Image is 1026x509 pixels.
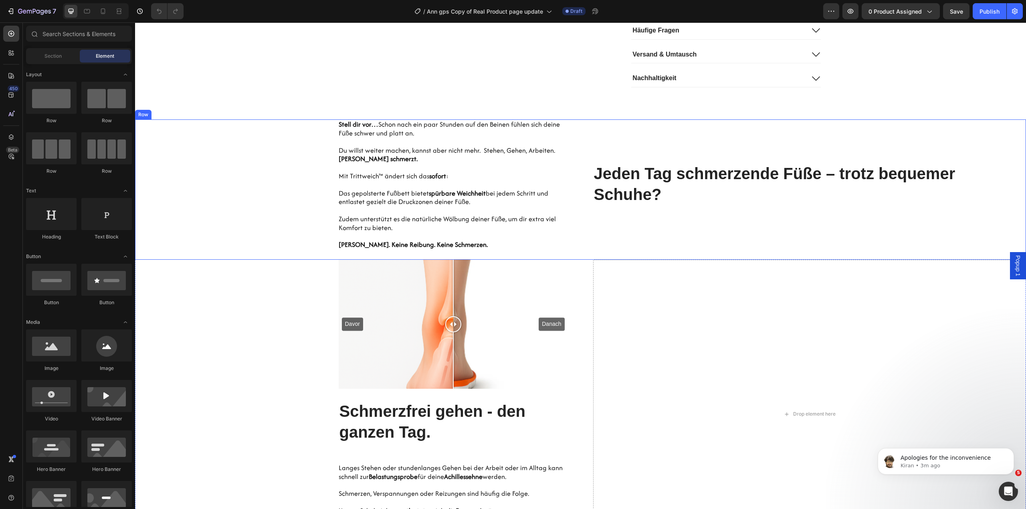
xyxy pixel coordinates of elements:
strong: Belastungsprobe [234,449,283,459]
div: Publish [980,7,1000,16]
input: Search Sections & Elements [26,26,132,42]
iframe: Design area [135,22,1026,509]
p: Nachhaltigkeit [497,52,541,60]
span: Zudem unterstützt es die natürliche Wölbung deiner Füße, um dir extra viel Komfort zu bieten. [204,192,421,210]
div: Image [81,365,132,372]
div: Text Block [81,233,132,240]
h2: Schmerzfrei gehen - den ganzen Tag. [204,378,433,421]
iframe: Intercom live chat [999,482,1018,501]
span: Langes Stehen oder stundenlanges Gehen bei der Arbeit oder im Alltag kann schnell zur für deine w... [204,440,428,459]
span: Layout [26,71,42,78]
p: 7 [53,6,56,16]
p: Häufige Fragen [497,4,544,12]
h2: Jeden Tag schmerzende Füße – trotz bequemer Schuhe? [458,140,891,183]
span: Toggle open [119,316,132,329]
div: Hero Banner [26,466,77,473]
span: Toggle open [119,184,132,197]
button: Save [943,3,969,19]
button: 7 [3,3,60,19]
span: Save [950,8,963,15]
strong: Stell dir vor… [204,97,243,107]
div: Drop element here [658,388,701,395]
div: Undo/Redo [151,3,184,19]
span: 5 [1015,470,1022,476]
span: Toggle open [119,68,132,81]
strong: [PERSON_NAME]. Keine Reibung. Keine Schmerzen. [204,217,353,227]
span: Media [26,319,40,326]
span: Mit Trittweich™ ändert sich das : [204,149,313,158]
strong: spürbare Weichheit [294,166,351,176]
div: Row [81,117,132,124]
div: Beta [6,147,19,153]
strong: entlastet [264,483,290,493]
span: Ann gps Copy of Real Product page update [427,7,543,16]
span: Schmerzen, Verspannungen oder Reizungen sind häufig die Folge. [204,466,394,476]
span: Schon nach ein paar Stunden auf den Beinen fühlen sich deine Füße schwer und platt an. [204,97,425,115]
strong: sofort [294,149,311,158]
div: Davor [207,295,228,308]
div: 450 [8,85,19,92]
div: Row [26,117,77,124]
button: Publish [973,3,1006,19]
div: Button [26,299,77,306]
div: Row [81,168,132,175]
strong: Ferse [321,483,335,493]
span: Text [26,187,36,194]
iframe: Intercom notifications message [866,431,1026,487]
span: Du willst weiter machen, kannst aber nicht mehr. Stehen, Gehen, Arbeiten. [204,123,420,133]
p: Versand & Umtausch [497,28,561,36]
span: Popup 1 [879,233,887,254]
button: 0 product assigned [862,3,940,19]
div: Button [81,299,132,306]
strong: [PERSON_NAME] schmerzt. [204,131,283,141]
div: Row [26,168,77,175]
div: Video [26,415,77,422]
div: Heading [26,233,77,240]
span: Unsere Schuheinlage gezielt die und stützt die Fußstellung. [204,483,364,502]
div: Video Banner [81,415,132,422]
strong: Achillessehne [309,449,347,459]
span: Toggle open [119,250,132,263]
span: Button [26,253,41,260]
span: Das gepolsterte Fußbett bietet bei jedem Schritt und entlastet gezielt die Druckzonen deiner Füße. [204,166,413,184]
div: Row [2,89,15,96]
div: Danach [404,295,429,308]
span: Draft [570,8,582,15]
span: / [423,7,425,16]
span: Element [96,53,114,60]
div: Hero Banner [81,466,132,473]
div: Image [26,365,77,372]
span: 0 product assigned [868,7,922,16]
span: Section [44,53,62,60]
